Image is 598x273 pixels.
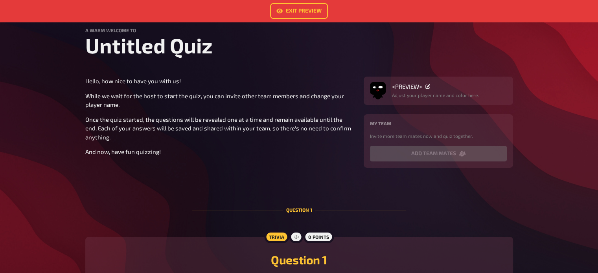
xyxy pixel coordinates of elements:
[85,27,513,33] h4: A warm welcome to
[85,115,354,142] p: Once the quiz started, the questions will be revealed one at a time and remain available until th...
[85,77,354,86] p: Hello, how nice to have you with us!
[370,146,507,161] button: add team mates
[392,83,422,90] span: <PREVIEW>
[370,81,386,96] img: Avatar
[392,92,479,99] p: Adjust your player name and color here.
[192,187,406,232] div: Question 1
[95,253,504,267] h2: Question 1
[85,92,354,109] p: While we wait for the host to start the quiz, you can invite other team members and change your p...
[304,231,334,243] div: 0 points
[264,231,289,243] div: Trivia
[270,3,328,19] a: Exit Preview
[370,121,507,126] h4: My team
[370,132,507,139] p: Invite more team mates now and quiz together.
[85,33,513,58] h1: Untitled Quiz
[85,147,354,156] p: And now, have fun quizzing!
[370,83,386,99] button: Avatar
